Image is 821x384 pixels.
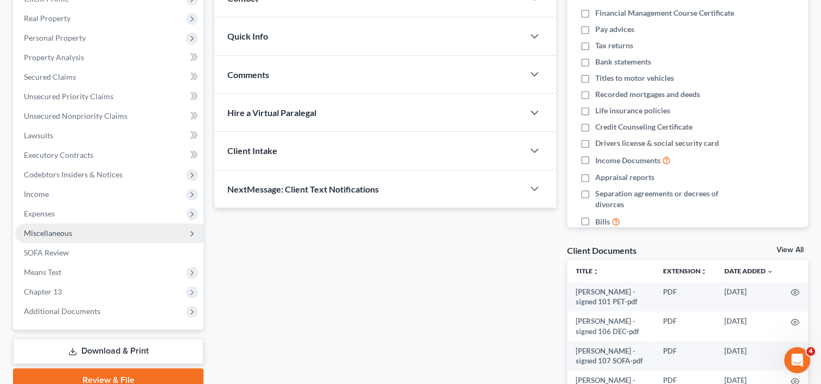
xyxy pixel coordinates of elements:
[24,111,128,120] span: Unsecured Nonpriority Claims
[24,150,93,159] span: Executory Contracts
[15,106,203,126] a: Unsecured Nonpriority Claims
[15,126,203,145] a: Lawsuits
[595,155,660,166] span: Income Documents
[595,56,651,67] span: Bank statements
[654,311,716,341] td: PDF
[595,216,610,227] span: Bills
[595,105,670,116] span: Life insurance policies
[24,228,72,238] span: Miscellaneous
[24,53,84,62] span: Property Analysis
[593,268,599,275] i: unfold_more
[24,189,49,199] span: Income
[663,267,707,275] a: Extensionunfold_more
[595,73,674,84] span: Titles to motor vehicles
[777,246,804,254] a: View All
[24,209,55,218] span: Expenses
[806,347,815,356] span: 4
[724,267,773,275] a: Date Added expand_more
[24,72,76,81] span: Secured Claims
[227,107,316,118] span: Hire a Virtual Paralegal
[576,267,599,275] a: Titleunfold_more
[227,69,269,80] span: Comments
[24,131,53,140] span: Lawsuits
[15,87,203,106] a: Unsecured Priority Claims
[24,267,61,277] span: Means Test
[567,282,654,312] td: [PERSON_NAME] - signed 101 PET-pdf
[24,170,123,179] span: Codebtors Insiders & Notices
[24,33,86,42] span: Personal Property
[595,172,654,183] span: Appraisal reports
[595,40,633,51] span: Tax returns
[24,92,113,101] span: Unsecured Priority Claims
[595,24,634,35] span: Pay advices
[595,138,719,149] span: Drivers license & social security card
[716,282,782,312] td: [DATE]
[24,287,62,296] span: Chapter 13
[15,243,203,263] a: SOFA Review
[567,341,654,371] td: [PERSON_NAME] - signed 107 SOFA-pdf
[595,121,692,132] span: Credit Counseling Certificate
[24,248,69,257] span: SOFA Review
[24,306,100,316] span: Additional Documents
[716,341,782,371] td: [DATE]
[227,184,379,194] span: NextMessage: Client Text Notifications
[227,31,268,41] span: Quick Info
[654,341,716,371] td: PDF
[567,245,637,256] div: Client Documents
[784,347,810,373] iframe: Intercom live chat
[15,48,203,67] a: Property Analysis
[716,311,782,341] td: [DATE]
[654,282,716,312] td: PDF
[767,268,773,275] i: expand_more
[595,188,739,210] span: Separation agreements or decrees of divorces
[15,67,203,87] a: Secured Claims
[24,14,71,23] span: Real Property
[595,8,734,18] span: Financial Management Course Certificate
[13,338,203,364] a: Download & Print
[15,145,203,165] a: Executory Contracts
[227,145,277,156] span: Client Intake
[567,311,654,341] td: [PERSON_NAME] - signed 106 DEC-pdf
[595,89,700,100] span: Recorded mortgages and deeds
[701,268,707,275] i: unfold_more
